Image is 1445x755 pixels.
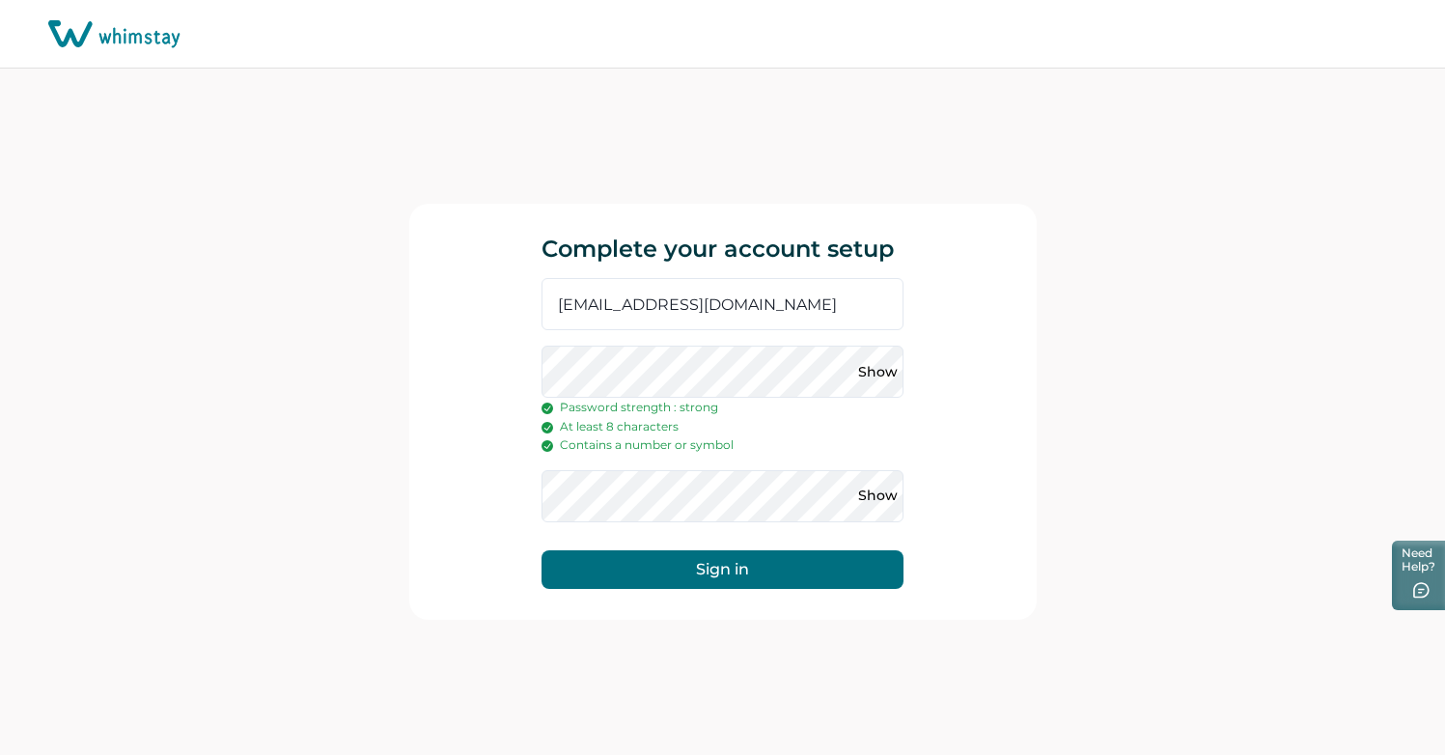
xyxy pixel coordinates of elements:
p: At least 8 characters [542,417,903,436]
button: Show [862,356,893,387]
button: Sign in [542,550,903,589]
input: mayuri.ghawate@whimstay.com [542,278,903,330]
p: Contains a number or symbol [542,435,903,455]
p: Complete your account setup [542,204,903,263]
button: Show [862,481,893,512]
p: Password strength : strong [542,398,903,417]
